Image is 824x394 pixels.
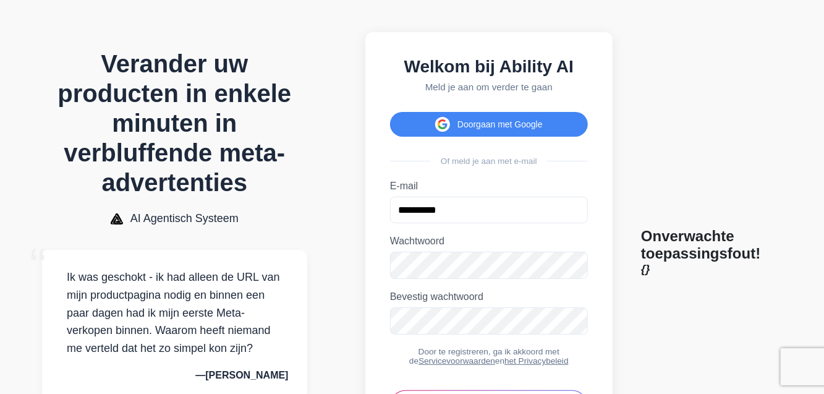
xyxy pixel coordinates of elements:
button: Doorgaan met Google [390,112,588,137]
font: E-mail [390,181,418,191]
font: {} [641,262,650,275]
font: Verander uw producten in enkele minuten in verbluffende meta-advertenties [57,50,291,196]
font: Ik was geschokt - ik had alleen de URL van mijn productpagina nodig en binnen een paar dagen had ... [67,271,280,354]
font: Bevestig wachtwoord [390,291,483,302]
img: Logo van het AI Agentic System [111,213,123,225]
font: Doorgaan met Google [457,119,543,129]
a: Servicevoorwaarden [418,356,495,366]
font: —[PERSON_NAME] [195,370,288,380]
a: het Privacybeleid [504,356,569,366]
font: Onverwachte toepassingsfout! [641,228,760,262]
font: “ [30,238,46,293]
font: Door te registreren, ga ik akkoord met de [409,347,559,366]
font: AI Agentisch Systeem [130,212,239,225]
font: Meld je aan om verder te gaan [425,82,553,92]
font: Wachtwoord [390,236,444,246]
font: en [495,356,504,366]
font: Welkom bij Ability AI [404,57,574,76]
font: Of meld je aan met e-mail [441,156,537,166]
